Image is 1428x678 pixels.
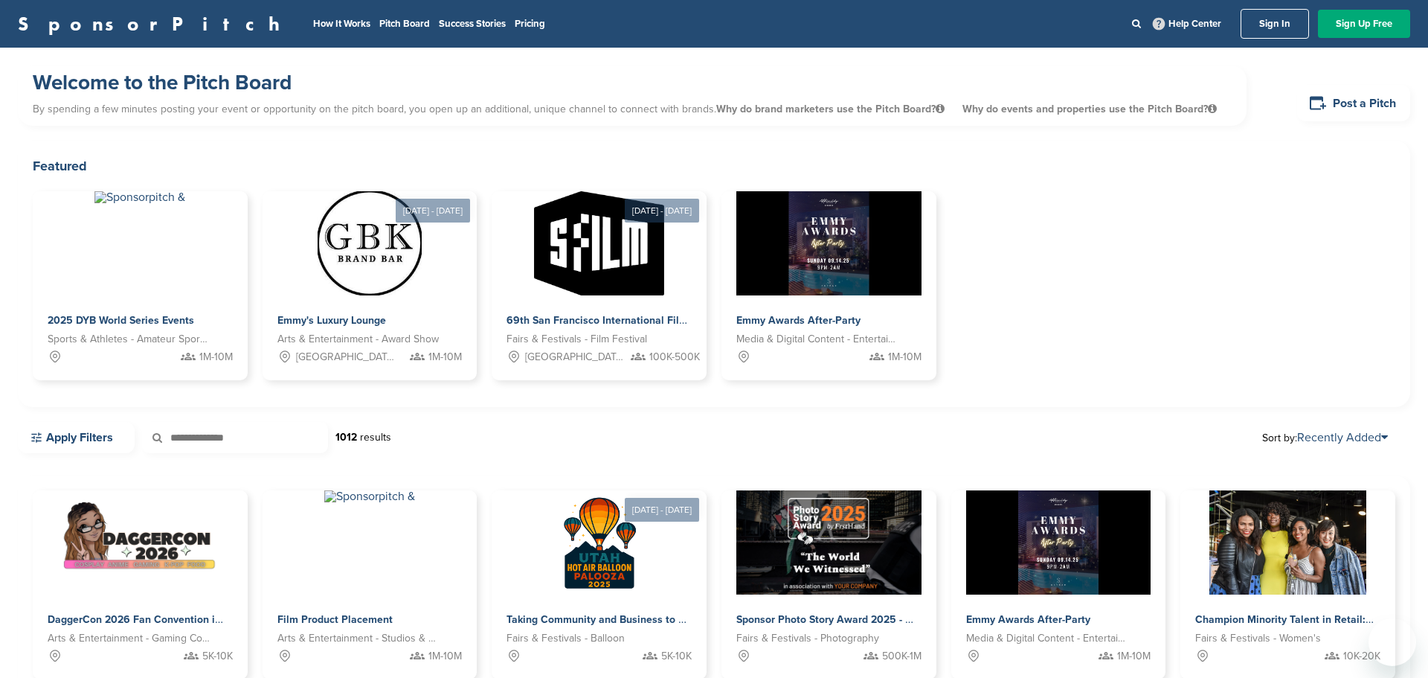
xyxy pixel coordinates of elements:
span: 100K-500K [649,349,700,365]
div: [DATE] - [DATE] [396,199,470,223]
span: Fairs & Festivals - Film Festival [506,331,647,348]
a: Recently Added [1297,430,1388,445]
h2: Featured [33,156,1395,176]
span: 500K-1M [882,648,922,665]
span: Emmy Awards After-Party [966,613,1090,626]
span: 69th San Francisco International Film Festival [506,314,729,327]
a: Sign Up Free [1318,10,1410,38]
a: Help Center [1150,15,1224,33]
span: 1M-10M [1117,648,1151,665]
img: Sponsorpitch & [736,191,922,295]
img: Sponsorpitch & [1209,490,1366,595]
span: 5K-10K [661,648,692,665]
strong: 1012 [335,431,357,444]
a: Pitch Board [379,18,430,30]
h1: Welcome to the Pitch Board [33,69,1232,96]
span: Why do events and properties use the Pitch Board? [962,103,1217,115]
span: 1M-10M [428,648,462,665]
p: By spending a few minutes posting your event or opportunity on the pitch board, you open up an ad... [33,96,1232,122]
img: Sponsorpitch & [534,191,664,295]
span: Fairs & Festivals - Women's [1195,630,1321,647]
span: 1M-10M [888,349,922,365]
span: [GEOGRAPHIC_DATA], [GEOGRAPHIC_DATA] [525,349,627,365]
span: 5K-10K [202,648,233,665]
a: [DATE] - [DATE] Sponsorpitch & Emmy's Luxury Lounge Arts & Entertainment - Award Show [GEOGRAPHIC... [263,167,477,380]
span: DaggerCon 2026 Fan Convention in [GEOGRAPHIC_DATA], [GEOGRAPHIC_DATA] [48,613,443,626]
span: results [360,431,391,444]
a: Apply Filters [18,422,135,453]
span: Arts & Entertainment - Gaming Conventions [48,630,210,647]
img: Sponsorpitch & [547,490,652,595]
a: Sign In [1241,9,1309,39]
span: 2025 DYB World Series Events [48,314,194,327]
span: Why do brand marketers use the Pitch Board? [716,103,948,115]
span: Film Product Placement [277,613,393,626]
span: Media & Digital Content - Entertainment [736,331,899,348]
img: Sponsorpitch & [318,191,422,295]
div: [DATE] - [DATE] [625,199,699,223]
span: 10K-20K [1343,648,1380,665]
a: Sponsorpitch & 2025 DYB World Series Events Sports & Athletes - Amateur Sports Leagues 1M-10M [33,191,248,380]
span: Emmy Awards After-Party [736,314,861,327]
iframe: Button to launch messaging window [1368,618,1416,666]
div: [DATE] - [DATE] [625,498,699,522]
img: Sponsorpitch & [324,490,415,502]
img: Sponsorpitch & [62,490,218,595]
a: Success Stories [439,18,506,30]
span: Sports & Athletes - Amateur Sports Leagues [48,331,210,348]
span: Sponsor Photo Story Award 2025 - Empower the 6th Annual Global Storytelling Competition [736,613,1180,626]
span: 1M-10M [428,349,462,365]
a: Pricing [515,18,545,30]
img: Sponsorpitch & [966,490,1151,595]
span: 1M-10M [199,349,233,365]
span: Arts & Entertainment - Studios & Production Co's [277,630,440,647]
span: Taking Community and Business to [GEOGRAPHIC_DATA] with the [US_STATE] Hot Air Balloon Palooza [506,613,1003,626]
img: Sponsorpitch & [94,191,185,203]
span: [GEOGRAPHIC_DATA], [GEOGRAPHIC_DATA] [296,349,398,365]
span: Media & Digital Content - Entertainment [966,630,1129,647]
span: Fairs & Festivals - Photography [736,630,879,647]
img: Sponsorpitch & [736,490,922,595]
a: [DATE] - [DATE] Sponsorpitch & 69th San Francisco International Film Festival Fairs & Festivals -... [492,167,707,380]
span: Fairs & Festivals - Balloon [506,630,625,647]
a: Sponsorpitch & Emmy Awards After-Party Media & Digital Content - Entertainment 1M-10M [721,191,936,380]
a: SponsorPitch [18,14,289,33]
a: How It Works [313,18,370,30]
span: Arts & Entertainment - Award Show [277,331,439,348]
span: Emmy's Luxury Lounge [277,314,386,327]
span: Sort by: [1262,432,1388,444]
a: Post a Pitch [1297,85,1410,121]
